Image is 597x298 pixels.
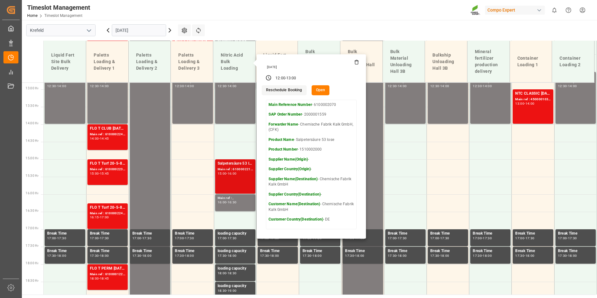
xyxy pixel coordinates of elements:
div: 12:30 [430,85,439,87]
div: Break Time [90,231,125,237]
div: Bulk Material Loading Hall 1 [303,46,335,77]
div: 17:30 [440,237,449,240]
div: Break Time [473,248,508,254]
strong: Customer Country(Destination) [269,217,323,221]
div: 18:00 [525,254,535,257]
div: Liquid Fert Site Bulk Delivery [49,49,81,74]
div: Paletts Loading & Delivery 1 [91,49,123,74]
div: FLO T Turf 20-5-8 25kg (x40) INT [90,161,125,167]
div: - [524,254,525,257]
div: - [354,254,355,257]
div: Main ref : 4500001037, 2000001013 [515,97,550,102]
div: loading capacity [218,248,253,254]
div: - [524,102,525,105]
div: - [482,237,483,240]
div: 17:30 [218,254,227,257]
div: Container Loading 1 [515,52,547,71]
div: 14:00 [228,85,237,87]
div: 17:00 [175,237,184,240]
p: - Chemische Fabrik Kalk GmbH [269,176,354,187]
div: Bulkship Unloading Hall 3B [430,49,462,74]
div: 18:00 [218,272,227,275]
div: 17:00 [515,237,524,240]
div: - [99,172,100,175]
div: 17:00 [473,237,482,240]
div: Mineral fertilizer production delivery [472,46,505,77]
div: 17:30 [303,254,312,257]
div: Break Time [515,248,550,254]
div: 14:45 [100,137,109,140]
div: Timeslot Management [27,3,90,12]
div: 14:00 [398,85,407,87]
div: 14:00 [568,85,577,87]
div: 17:00 [132,237,141,240]
div: 17:30 [398,237,407,240]
p: - [269,157,354,162]
div: - [397,237,397,240]
div: 17:30 [430,254,439,257]
div: 17:30 [228,237,237,240]
div: 18:00 [355,254,364,257]
div: - [397,85,397,87]
div: - [285,76,286,81]
div: 14:00 [440,85,449,87]
div: Bulk Material Unloading Hall 3B [388,46,420,77]
strong: Forwarder Name [269,122,298,127]
button: Compo Expert [485,4,547,16]
div: 14:00 [90,137,99,140]
div: 16:30 [228,201,237,204]
div: - [439,85,440,87]
div: - [226,201,227,204]
p: - Chemische Fabrik Kalk GmbH [269,201,354,212]
p: - 1510002000 [269,147,354,152]
div: Main ref : 6100002241, 2000001682 [90,211,125,216]
div: 17:30 [525,237,535,240]
div: loading capacity [218,231,253,237]
span: 18:30 Hr [26,279,38,282]
div: 18:00 [57,254,66,257]
div: - [184,254,185,257]
div: - [99,216,100,219]
div: loading capacity [218,266,253,272]
div: 17:30 [100,237,109,240]
strong: Customer Name(Destination) [269,202,320,206]
div: - [226,254,227,257]
div: Compo Expert [485,6,545,15]
div: 18:00 [313,254,322,257]
div: Nitric Acid Bulk Loading [218,49,250,74]
div: 17:30 [345,254,354,257]
strong: Supplier Name(Destination) [269,177,318,181]
strong: Product Name [269,137,294,142]
span: 13:00 Hr [26,87,38,90]
div: 17:00 [47,237,56,240]
span: 15:00 Hr [26,156,38,160]
div: - [141,237,142,240]
div: Break Time [473,231,508,237]
p: - DE [269,217,354,222]
strong: Supplier Country(Origin) [269,167,311,171]
span: 14:00 Hr [26,122,38,125]
p: - Chemische Fabrik Kalk GmbH, (CFK) [269,122,354,133]
div: - [524,237,525,240]
div: 16:00 [228,172,237,175]
div: 18:00 [440,254,449,257]
div: 14:00 [185,85,194,87]
p: - [269,166,354,172]
div: Paletts Loading & Delivery 3 [176,49,208,74]
span: 17:30 Hr [26,244,38,247]
div: FLO T CLUB [DATE] 25kg (x40) INT [90,126,125,132]
div: Break Time [303,248,338,254]
input: DD.MM.YYYY [112,24,166,36]
div: - [226,172,227,175]
div: Paletts Loading & Delivery 2 [134,49,166,74]
div: Bulk Material Loading Hall 3C [345,46,377,77]
strong: Product Number [269,147,298,151]
span: 13:30 Hr [26,104,38,107]
div: 18:00 [228,254,237,257]
div: 17:30 [90,254,99,257]
div: - [141,254,142,257]
span: 16:00 Hr [26,191,38,195]
div: 12:30 [558,85,567,87]
div: Liquid Fert Site Paletts Delivery [261,49,293,74]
